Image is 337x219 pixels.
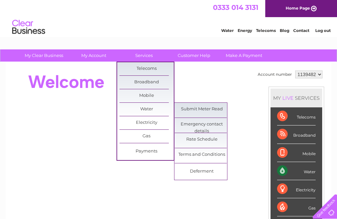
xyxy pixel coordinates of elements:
[175,148,229,161] a: Terms and Conditions
[315,28,331,33] a: Log out
[175,103,229,116] a: Submit Meter Read
[119,76,174,89] a: Broadband
[277,198,316,216] div: Gas
[217,49,271,62] a: Make A Payment
[119,62,174,75] a: Telecoms
[277,144,316,162] div: Mobile
[293,28,309,33] a: Contact
[277,125,316,144] div: Broadband
[277,180,316,198] div: Electricity
[13,4,324,32] div: Clear Business is a trading name of Verastar Limited (registered in [GEOGRAPHIC_DATA] No. 3667643...
[256,28,276,33] a: Telecoms
[119,89,174,102] a: Mobile
[167,49,221,62] a: Customer Help
[277,162,316,180] div: Water
[17,49,71,62] a: My Clear Business
[221,28,234,33] a: Water
[256,69,294,80] td: Account number
[175,133,229,146] a: Rate Schedule
[119,145,174,158] a: Payments
[238,28,252,33] a: Energy
[280,28,289,33] a: Blog
[271,89,322,107] div: MY SERVICES
[12,17,45,37] img: logo.png
[281,95,295,101] div: LIVE
[119,103,174,116] a: Water
[67,49,121,62] a: My Account
[119,116,174,129] a: Electricity
[213,3,258,12] a: 0333 014 3131
[175,165,229,178] a: Deferment
[277,107,316,125] div: Telecoms
[117,49,171,62] a: Services
[119,130,174,143] a: Gas
[175,118,229,131] a: Emergency contact details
